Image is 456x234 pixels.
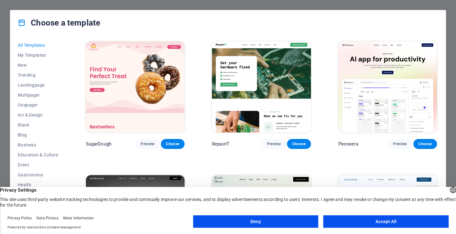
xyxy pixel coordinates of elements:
[18,73,59,78] span: Trending
[18,100,59,110] button: Onepager
[212,41,311,132] img: RepairIT
[136,139,159,149] button: Preview
[18,152,59,157] span: Education & Culture
[18,122,59,127] span: Blank
[18,172,59,177] span: Gastronomy
[18,170,59,180] button: Gastronomy
[388,139,412,149] button: Preview
[18,140,59,150] button: Business
[18,50,59,60] button: My Templates
[287,139,311,149] button: Choose
[18,40,59,50] button: All Templates
[18,90,59,100] button: Multipager
[18,103,59,107] span: Onepager
[262,139,286,149] button: Preview
[18,182,59,187] span: Health
[18,132,59,137] span: Blog
[338,41,437,132] img: Peoneera
[18,70,59,80] button: Trending
[18,43,59,48] span: All Templates
[18,180,59,190] button: Health
[18,83,59,88] span: Landingpage
[267,141,281,146] span: Preview
[18,160,59,170] button: Event
[18,18,100,28] h4: Choose a template
[18,130,59,140] button: Blog
[18,53,59,58] span: My Templates
[338,141,358,147] p: Peoneera
[18,93,59,98] span: Multipager
[393,141,407,146] span: Preview
[18,110,59,120] button: Art & Design
[18,80,59,90] button: Landingpage
[86,41,185,132] img: SugarDough
[418,141,432,146] span: Choose
[166,141,180,146] span: Choose
[212,141,229,147] p: RepairIT
[18,162,59,167] span: Event
[86,141,111,147] p: SugarDough
[18,60,59,70] button: New
[18,120,59,130] button: Blank
[161,139,185,149] button: Choose
[18,112,59,117] span: Art & Design
[292,141,306,146] span: Choose
[141,141,154,146] span: Preview
[413,139,437,149] button: Choose
[18,63,59,68] span: New
[18,142,59,147] span: Business
[18,150,59,160] button: Education & Culture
